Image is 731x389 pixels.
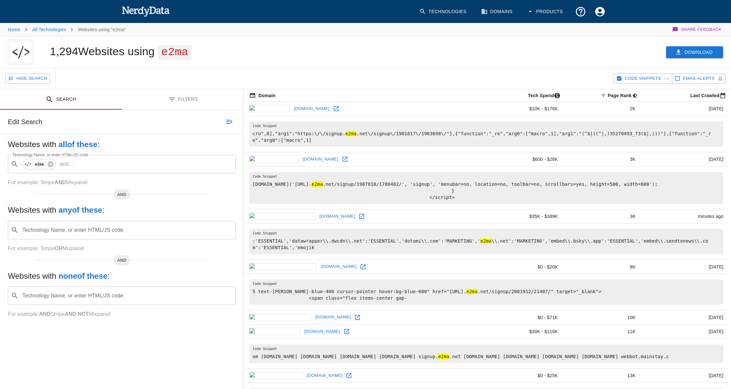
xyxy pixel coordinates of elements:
[122,5,170,18] img: NerdyData.com
[33,162,45,167] code: e2ma
[22,159,56,169] div: e2ma
[563,102,641,116] td: 2K
[353,313,362,322] a: Open comic-con.org in new window
[477,2,518,21] a: Domains
[8,179,236,186] p: For example: Stripe Mixpanel
[671,23,723,36] button: Share Feedback
[481,368,563,383] td: $0 - $25K
[8,245,236,252] p: For example: Stripe Mixpanel
[519,92,563,99] span: The estimated minimum and maximum annual tech spend each webpage has, based on the free, freemium...
[65,311,89,317] b: AND NOT
[672,74,726,84] button: Get email alerts with newly found website results. Click to enable.
[8,310,236,318] p: For example: Stripe Mixpanel
[8,271,236,281] h5: Websites with :
[8,27,20,32] a: Home
[614,74,672,84] button: Hide Code Snippets
[12,152,88,158] label: Technology Name, or enter HTML/JS code
[305,371,344,381] a: [DOMAIN_NAME]
[8,205,236,215] h5: Websites with :
[249,121,723,147] pre: cro",8],"arg1":"https:\/\/signup. .net\/signup\/1901817\/1903698\/"},{"function":"_re","arg0":["m...
[480,238,492,244] hl: e2ma
[345,131,356,136] hl: e2ma
[54,246,62,251] b: OR
[11,39,31,65] img: "e2ma" logo
[416,2,472,21] a: Technologies
[303,327,342,337] a: [DOMAIN_NAME]
[342,327,352,336] a: Open utulsa.edu in new window
[58,271,107,280] b: none of these
[357,211,367,221] a: Open startribune.com in new window
[113,191,131,198] span: AND
[466,289,477,294] hl: e2ma
[8,139,236,150] h5: Websites with :
[563,152,641,166] td: 3K
[249,263,316,270] img: dukeupress.edu icon
[344,371,354,380] a: Open uakron.edu in new window
[481,102,563,116] td: $10K - $176K
[5,74,50,84] button: Hide Search
[249,279,723,305] pre: 5 text-[PERSON_NAME]-blue-400 cursor-pointer hover:bg-blue-600" href="[URL]. .net/signup/2001912/...
[563,368,641,383] td: 13K
[249,372,303,379] img: uakron.edu icon
[249,156,298,163] img: umbc.edu icon
[340,154,350,164] a: Open umbc.edu in new window
[641,260,729,274] td: [DATE]
[523,2,568,21] button: Products
[563,324,641,339] td: 11K
[666,46,723,58] button: Download
[625,75,661,82] span: Hide Code Snippets
[58,205,102,214] b: any of these
[249,314,311,321] img: comic-con.org icon
[50,45,192,57] h1: 1,294 Websites using
[641,102,729,116] td: [DATE]
[571,2,590,21] button: Support and Documentation
[113,257,131,264] span: AND
[292,104,331,114] a: [DOMAIN_NAME]
[563,260,641,274] td: 8K
[78,26,126,33] p: Websites using "e2ma"
[32,27,66,32] a: All Technologies
[641,209,729,224] td: minutes ago
[122,89,244,110] button: Filters
[249,328,300,335] img: utulsa.edu icon
[563,310,641,325] td: 10K
[641,368,729,383] td: [DATE]
[39,311,51,317] b: AND
[8,23,126,36] nav: breadcrumb
[641,152,729,166] td: [DATE]
[481,324,563,339] td: $30K - $116K
[438,354,449,359] hl: e2ma
[318,211,357,222] a: [DOMAIN_NAME]
[481,152,563,166] td: $600 - $26K
[599,92,641,99] span: A page popularity ranking based on a domain's backlinks. Smaller numbers signal more popular doma...
[319,262,358,272] a: [DOMAIN_NAME]
[8,117,42,127] h6: Edit Search
[249,172,723,204] pre: [DOMAIN_NAME]('[URL]. .net/signup/1907810/1780402/', 'signup', 'menubar=no, location=no, toolbar=...
[331,104,341,114] a: Open qu.edu in new window
[312,182,323,187] hl: e2ma
[641,324,729,339] td: [DATE]
[358,262,368,272] a: Open dukeupress.edu in new window
[249,344,723,363] pre: om [DOMAIN_NAME] [DOMAIN_NAME] [DOMAIN_NAME] [DOMAIN_NAME] signup. .net [DOMAIN_NAME] [DOMAIN_NAM...
[481,209,563,224] td: $35K - $389K
[249,92,275,99] span: The registered domain name (i.e. "nerdydata.com").
[481,260,563,274] td: $0 - $20K
[683,75,715,82] span: Get email alerts with newly found website results. Click to enable.
[563,209,641,224] td: 3K
[682,92,729,99] span: Most recent date this website was successfully crawled
[641,310,729,325] td: [DATE]
[57,160,76,168] p: and ...
[58,140,97,149] b: all of these
[249,213,315,220] img: startribune.com icon
[249,229,723,254] pre: :'ESSENTIAL','datawrapper\\.dwcdn\\.net':'ESSENTIAL','dotomi\\.com':'MARKETING',' \\.net':'MARKET...
[481,310,563,325] td: $0 - $71K
[249,105,290,112] img: qu.edu icon
[54,180,66,185] b: AND
[301,154,340,164] a: [DOMAIN_NAME]
[590,2,610,21] button: Account Settings
[314,312,353,322] a: [DOMAIN_NAME]
[158,45,192,60] span: e2ma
